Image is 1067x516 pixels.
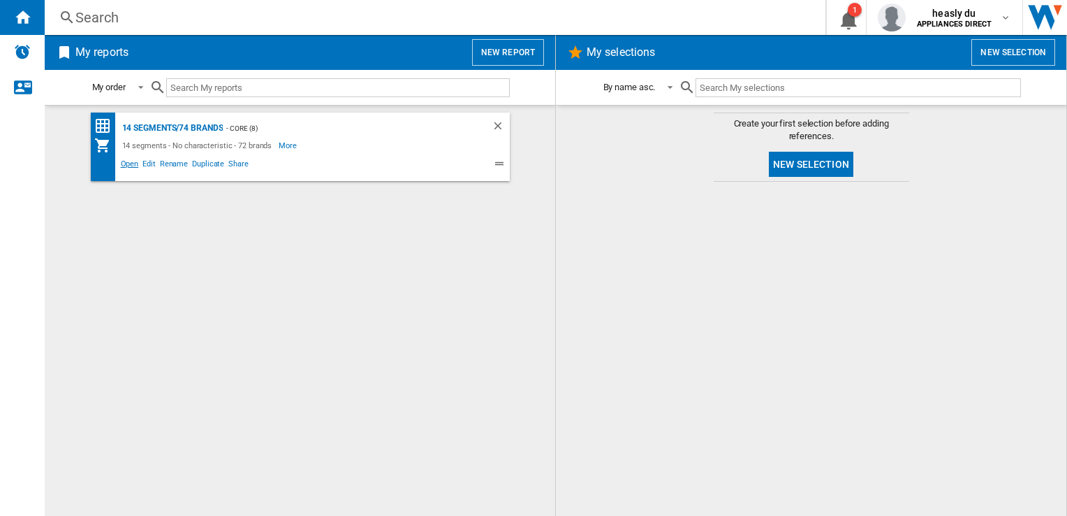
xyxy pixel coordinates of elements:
[94,137,119,154] div: My Assortment
[696,78,1020,97] input: Search My selections
[971,39,1055,66] button: New selection
[73,39,131,66] h2: My reports
[166,78,510,97] input: Search My reports
[119,137,279,154] div: 14 segments - No characteristic - 72 brands
[492,120,510,137] div: Delete
[917,6,992,20] span: heasly du
[878,3,906,31] img: profile.jpg
[119,120,223,137] div: 14 segments/74 brands
[119,157,141,174] span: Open
[769,152,853,177] button: New selection
[472,39,544,66] button: New report
[848,3,862,17] div: 1
[603,82,656,92] div: By name asc.
[75,8,789,27] div: Search
[14,43,31,60] img: alerts-logo.svg
[158,157,190,174] span: Rename
[223,120,463,137] div: - Core (8)
[190,157,226,174] span: Duplicate
[226,157,251,174] span: Share
[279,137,299,154] span: More
[917,20,992,29] b: APPLIANCES DIRECT
[584,39,658,66] h2: My selections
[94,117,119,135] div: Price Matrix
[92,82,126,92] div: My order
[714,117,909,143] span: Create your first selection before adding references.
[140,157,158,174] span: Edit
